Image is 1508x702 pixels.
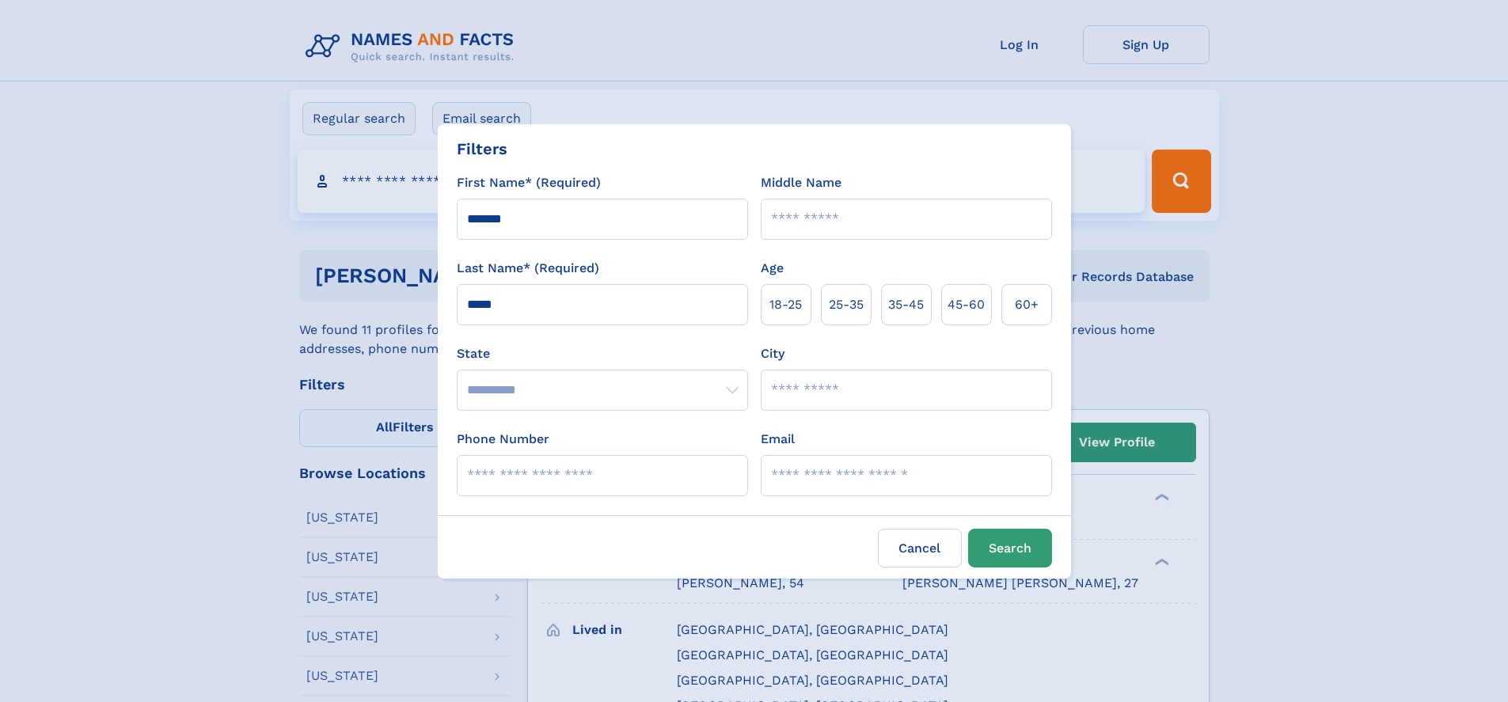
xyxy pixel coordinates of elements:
[761,259,784,278] label: Age
[457,259,599,278] label: Last Name* (Required)
[457,344,748,363] label: State
[948,295,985,314] span: 45‑60
[888,295,924,314] span: 35‑45
[457,430,549,449] label: Phone Number
[761,173,841,192] label: Middle Name
[457,137,507,161] div: Filters
[968,529,1052,567] button: Search
[457,173,601,192] label: First Name* (Required)
[769,295,802,314] span: 18‑25
[761,430,795,449] label: Email
[829,295,864,314] span: 25‑35
[761,344,784,363] label: City
[1015,295,1039,314] span: 60+
[878,529,962,567] label: Cancel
